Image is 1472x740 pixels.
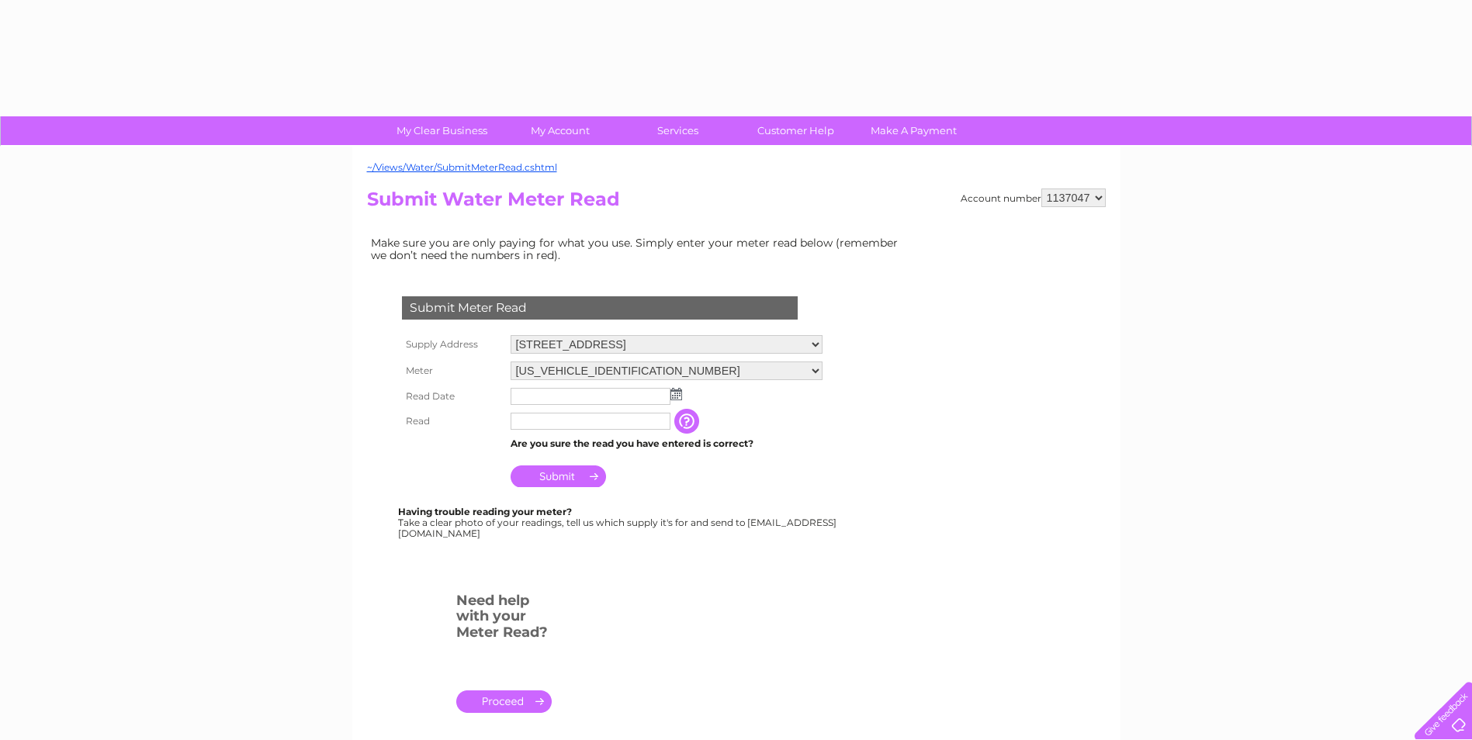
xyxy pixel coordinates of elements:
[398,409,507,434] th: Read
[398,506,572,517] b: Having trouble reading your meter?
[378,116,506,145] a: My Clear Business
[398,331,507,358] th: Supply Address
[456,690,552,713] a: .
[398,507,839,538] div: Take a clear photo of your readings, tell us which supply it's for and send to [EMAIL_ADDRESS][DO...
[398,384,507,409] th: Read Date
[511,465,606,487] input: Submit
[961,188,1106,207] div: Account number
[674,409,702,434] input: Information
[507,434,826,454] td: Are you sure the read you have entered is correct?
[670,388,682,400] img: ...
[398,358,507,384] th: Meter
[732,116,860,145] a: Customer Help
[367,161,557,173] a: ~/Views/Water/SubmitMeterRead.cshtml
[614,116,742,145] a: Services
[496,116,624,145] a: My Account
[456,590,552,648] h3: Need help with your Meter Read?
[402,296,798,320] div: Submit Meter Read
[367,188,1106,218] h2: Submit Water Meter Read
[367,233,910,265] td: Make sure you are only paying for what you use. Simply enter your meter read below (remember we d...
[850,116,978,145] a: Make A Payment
